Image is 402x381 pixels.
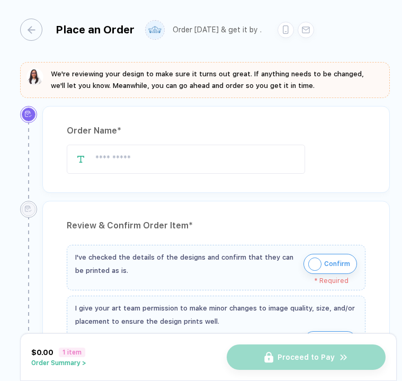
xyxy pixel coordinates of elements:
button: We're reviewing your design to make sure it turns out great. If anything needs to be changed, we'... [26,68,383,92]
button: iconConfirm [303,331,357,351]
div: Place an Order [56,23,135,36]
button: Order Summary > [31,359,86,367]
div: I've checked the details of the designs and confirm that they can be printed as is. [75,251,298,277]
div: Order [DATE] & get it by . [173,25,262,34]
div: Review & Confirm Order Item [67,217,365,234]
div: I give your art team permission to make minor changes to image quality, size, and/or placement to... [75,302,357,328]
div: Order Name [67,122,365,139]
img: icon [308,258,321,271]
button: iconConfirm [303,254,357,274]
span: Confirm [324,255,350,272]
span: 1 item [59,348,85,357]
img: sophie [26,68,43,85]
span: We're reviewing your design to make sure it turns out great. If anything needs to be changed, we'... [51,70,364,90]
img: user profile [146,21,164,39]
span: Confirm [324,333,350,350]
span: $0.00 [31,348,53,357]
div: * Required [75,277,349,285]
